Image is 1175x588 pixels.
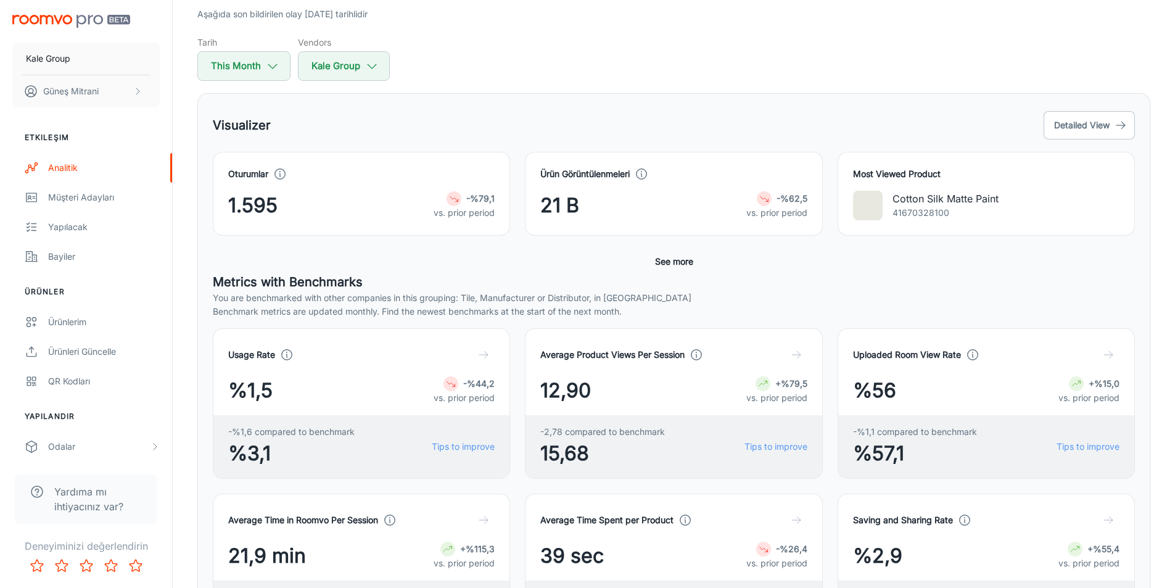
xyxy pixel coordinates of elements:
button: Rate 2 star [49,553,74,578]
h5: Metrics with Benchmarks [213,273,1135,291]
button: Detailed View [1044,111,1135,139]
h5: Vendors [298,36,390,49]
strong: +%79,5 [775,378,807,389]
p: vs. prior period [746,206,807,220]
button: Rate 4 star [99,553,123,578]
div: Bayiler [48,250,160,263]
span: %2,9 [853,541,902,571]
p: Deneyiminizi değerlendirin [10,539,162,553]
p: Cotton Silk Matte Paint [893,191,999,206]
h4: Ürün Görüntülenmeleri [540,167,630,181]
span: -2,78 compared to benchmark [540,425,665,439]
strong: -%79,1 [466,193,495,204]
p: Güneş Mitrani [43,85,99,98]
strong: -%44,2 [463,378,495,389]
p: Kale Group [26,52,70,65]
h4: Oturumlar [228,167,268,181]
strong: -%62,5 [777,193,807,204]
span: Yardıma mı ihtiyacınız var? [54,484,142,514]
p: Aşağıda son bildirilen olay [DATE] tarihlidir [197,7,368,21]
span: -%1,1 compared to benchmark [853,425,977,439]
div: Ürünleri Güncelle [48,345,160,358]
strong: +%115,3 [460,544,495,554]
a: Tips to improve [1057,440,1119,453]
p: vs. prior period [1058,391,1119,405]
span: %3,1 [228,439,355,468]
strong: +%15,0 [1089,378,1119,389]
span: 1.595 [228,191,278,220]
p: vs. prior period [434,391,495,405]
span: 21,9 min [228,541,306,571]
button: This Month [197,51,291,81]
p: vs. prior period [1058,557,1119,570]
h5: Visualizer [213,116,271,135]
strong: -%26,4 [776,544,807,554]
p: vs. prior period [746,557,807,570]
p: Benchmark metrics are updated monthly. Find the newest benchmarks at the start of the next month. [213,305,1135,318]
p: vs. prior period [434,206,495,220]
span: 21 B [540,191,579,220]
span: -%1,6 compared to benchmark [228,425,355,439]
span: 39 sec [540,541,604,571]
span: %1,5 [228,376,273,405]
img: Roomvo PRO Beta [12,15,130,28]
p: vs. prior period [746,391,807,405]
p: You are benchmarked with other companies in this grouping: Tile, Manufacturer or Distributor, in ... [213,291,1135,305]
div: Odalar [48,440,150,453]
a: Tips to improve [432,440,495,453]
h4: Usage Rate [228,348,275,362]
div: QR Kodları [48,375,160,388]
div: Ürünlerim [48,315,160,329]
h4: Average Time in Roomvo Per Session [228,513,378,527]
p: vs. prior period [434,557,495,570]
img: Cotton Silk Matte Paint [853,191,883,220]
span: 15,68 [540,439,665,468]
div: Müşteri Adayları [48,191,160,204]
div: Yapılacak [48,220,160,234]
button: Kale Group [12,43,160,75]
strong: +%55,4 [1087,544,1119,554]
button: Rate 1 star [25,553,49,578]
h4: Average Time Spent per Product [540,513,674,527]
span: %57,1 [853,439,977,468]
button: Güneş Mitrani [12,75,160,107]
h4: Saving and Sharing Rate [853,513,953,527]
h5: Tarih [197,36,291,49]
h4: Uploaded Room View Rate [853,348,961,362]
span: 12,90 [540,376,591,405]
button: Rate 5 star [123,553,148,578]
h4: Average Product Views Per Session [540,348,685,362]
h4: Most Viewed Product [853,167,1119,181]
div: Analitik [48,161,160,175]
button: See more [650,251,698,273]
button: Kale Group [298,51,390,81]
a: Tips to improve [744,440,807,453]
span: %56 [853,376,896,405]
button: Rate 3 star [74,553,99,578]
p: 41670328100 [893,206,999,220]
